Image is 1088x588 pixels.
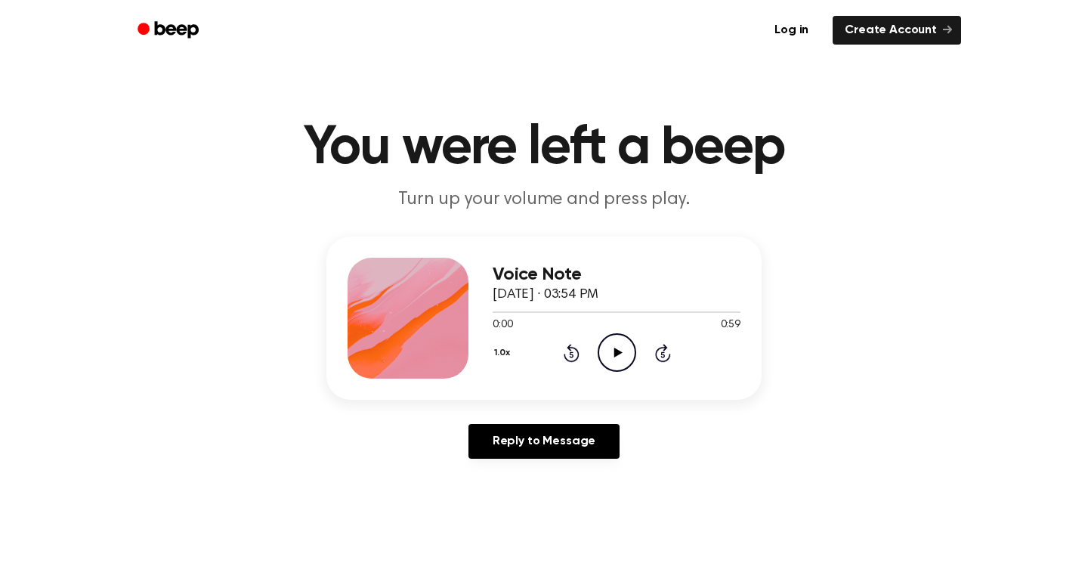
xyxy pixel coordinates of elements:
[493,288,598,302] span: [DATE] · 03:54 PM
[493,317,512,333] span: 0:00
[157,121,931,175] h1: You were left a beep
[127,16,212,45] a: Beep
[493,340,515,366] button: 1.0x
[833,16,961,45] a: Create Account
[759,13,824,48] a: Log in
[493,265,740,285] h3: Voice Note
[254,187,834,212] p: Turn up your volume and press play.
[468,424,620,459] a: Reply to Message
[721,317,740,333] span: 0:59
